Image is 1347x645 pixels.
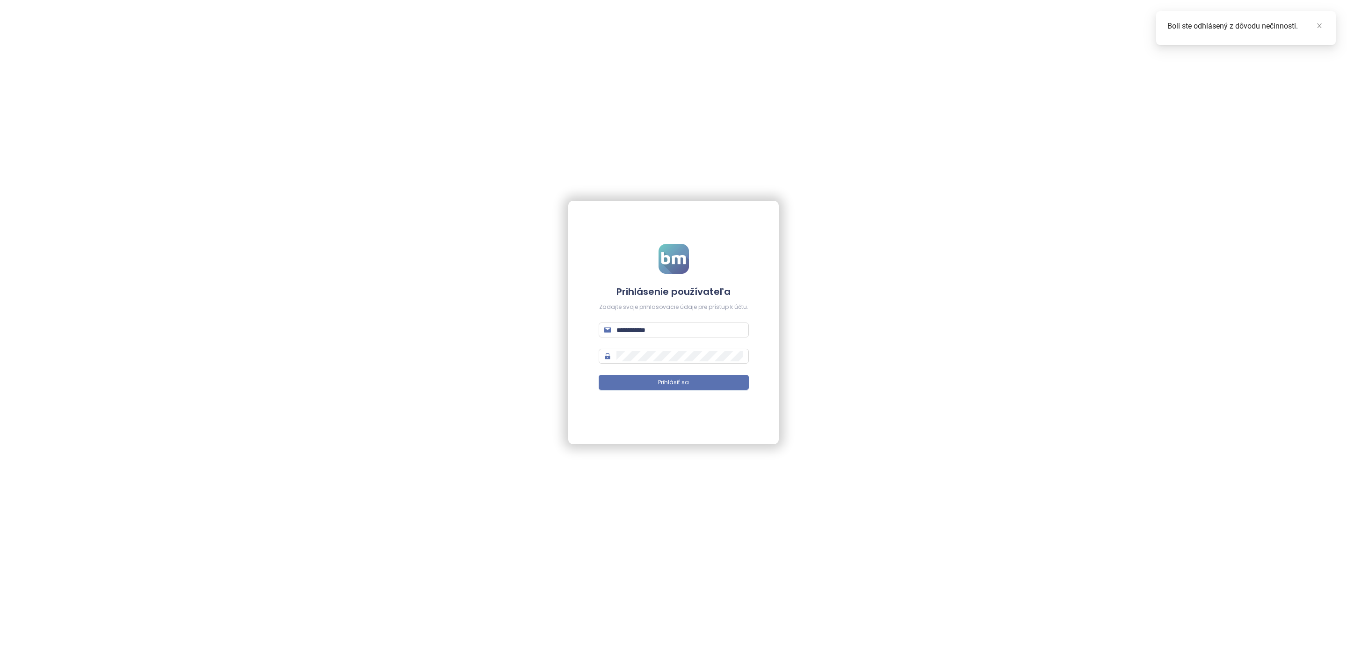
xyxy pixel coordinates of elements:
h4: Prihlásenie používateľa [599,285,749,298]
span: Prihlásiť sa [658,378,689,387]
button: Prihlásiť sa [599,375,749,390]
div: Boli ste odhlásený z dôvodu nečinnosti. [1167,21,1325,32]
span: lock [604,353,611,359]
img: logo [659,244,689,274]
div: Zadajte svoje prihlasovacie údaje pre prístup k účtu. [599,303,749,312]
span: close [1316,22,1323,29]
span: mail [604,327,611,333]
